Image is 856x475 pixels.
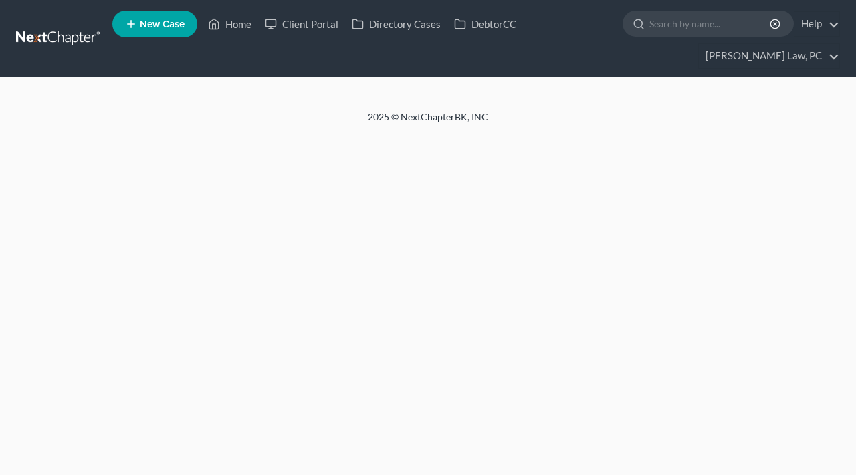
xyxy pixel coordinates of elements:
[699,44,839,68] a: [PERSON_NAME] Law, PC
[794,12,839,36] a: Help
[345,12,447,36] a: Directory Cases
[47,110,809,134] div: 2025 © NextChapterBK, INC
[649,11,772,36] input: Search by name...
[447,12,523,36] a: DebtorCC
[258,12,345,36] a: Client Portal
[201,12,258,36] a: Home
[140,19,185,29] span: New Case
